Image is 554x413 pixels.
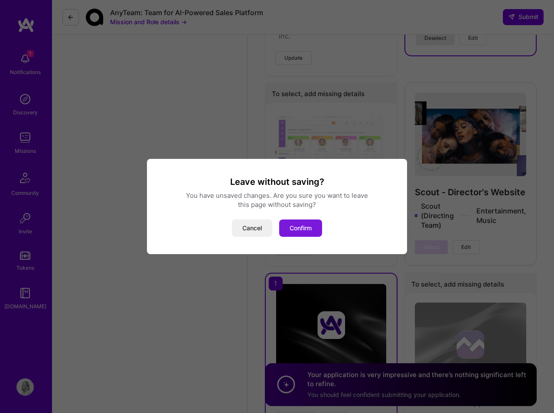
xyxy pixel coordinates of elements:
button: Confirm [279,219,322,237]
div: this page without saving? [157,200,397,209]
button: Cancel [232,219,272,237]
h3: Leave without saving? [157,176,397,187]
div: modal [147,159,407,254]
div: You have unsaved changes. Are you sure you want to leave [157,191,397,200]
